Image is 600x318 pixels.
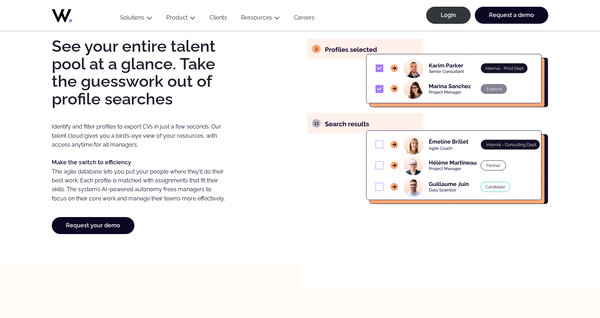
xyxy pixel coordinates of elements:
a: Request your demo [52,217,134,234]
a: Product [166,14,188,21]
strong: See your entire talent pool at a glance. Take the guesswork out of profile searches [52,37,216,108]
button: Product [159,14,202,24]
g: Internal - Prod Dept. [485,67,524,70]
a: Careers [287,14,322,24]
p: Identify and filter profiles to export CVs in just a few seconds. Our talent cloud gives you a bi... [52,122,226,203]
a: Login [426,7,471,24]
a: Request a demo [475,7,548,24]
button: Ressources [234,14,287,24]
button: Solutions [113,14,159,24]
a: Clients [202,14,234,24]
iframe: Chatbot [553,271,590,308]
a: Ressources [241,14,272,21]
strong: Make the switch to efficiency [52,159,131,166]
